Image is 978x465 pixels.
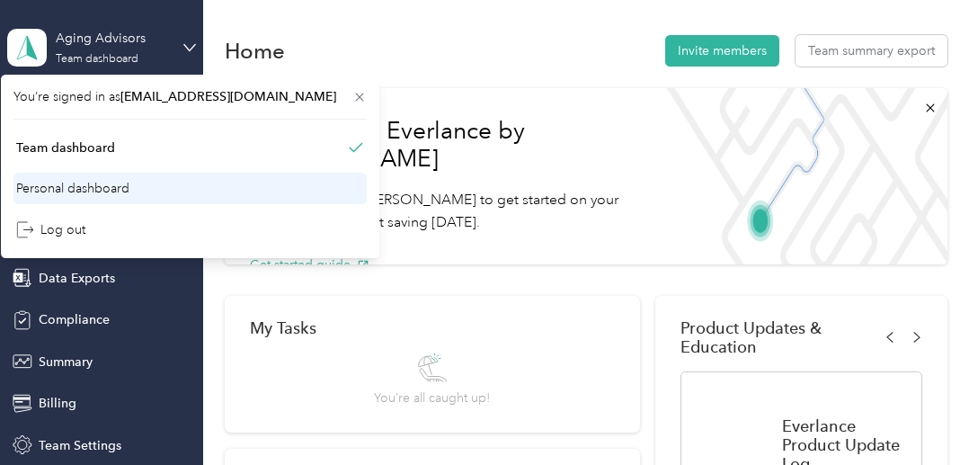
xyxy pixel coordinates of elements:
[680,318,885,356] span: Product Updates & Education
[796,35,947,67] button: Team summary export
[16,220,85,239] div: Log out
[665,35,779,67] button: Invite members
[16,179,129,198] div: Personal dashboard
[13,87,367,106] span: You’re signed in as
[250,189,630,233] p: Read our step-by-[PERSON_NAME] to get started on your own, so you can start saving [DATE].
[225,41,285,60] h1: Home
[39,269,115,288] span: Data Exports
[56,29,168,48] div: Aging Advisors
[39,436,121,455] span: Team Settings
[120,89,336,104] span: [EMAIL_ADDRESS][DOMAIN_NAME]
[39,310,110,329] span: Compliance
[16,139,115,157] div: Team dashboard
[374,389,490,407] span: You’re all caught up!
[39,353,93,371] span: Summary
[655,88,947,264] img: Welcome to everlance
[877,364,978,465] iframe: Everlance-gr Chat Button Frame
[56,54,138,65] div: Team dashboard
[250,318,614,337] div: My Tasks
[250,117,630,174] h1: Welcome to Everlance by [PERSON_NAME]
[39,394,76,413] span: Billing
